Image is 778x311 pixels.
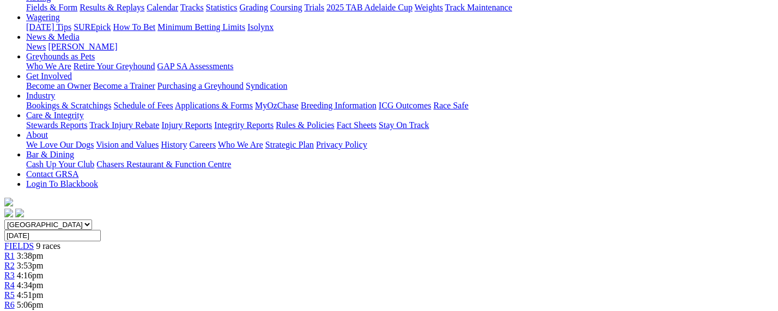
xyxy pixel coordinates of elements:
[17,290,44,300] span: 4:51pm
[74,62,155,71] a: Retire Your Greyhound
[26,13,60,22] a: Wagering
[26,62,71,71] a: Who We Are
[26,160,774,169] div: Bar & Dining
[26,101,111,110] a: Bookings & Scratchings
[379,101,431,110] a: ICG Outcomes
[4,300,15,309] a: R6
[93,81,155,90] a: Become a Trainer
[4,280,15,290] a: R4
[26,22,774,32] div: Wagering
[445,3,512,12] a: Track Maintenance
[48,42,117,51] a: [PERSON_NAME]
[4,198,13,206] img: logo-grsa-white.png
[26,140,774,150] div: About
[26,32,80,41] a: News & Media
[26,81,91,90] a: Become an Owner
[157,22,245,32] a: Minimum Betting Limits
[80,3,144,12] a: Results & Replays
[26,42,774,52] div: News & Media
[26,179,98,188] a: Login To Blackbook
[4,261,15,270] a: R2
[276,120,335,130] a: Rules & Policies
[161,120,212,130] a: Injury Reports
[26,42,46,51] a: News
[17,271,44,280] span: 4:16pm
[4,230,101,241] input: Select date
[26,120,87,130] a: Stewards Reports
[4,271,15,280] a: R3
[26,91,55,100] a: Industry
[301,101,376,110] a: Breeding Information
[113,22,156,32] a: How To Bet
[175,101,253,110] a: Applications & Forms
[255,101,299,110] a: MyOzChase
[26,3,77,12] a: Fields & Form
[26,160,94,169] a: Cash Up Your Club
[218,140,263,149] a: Who We Are
[26,62,774,71] div: Greyhounds as Pets
[26,71,72,81] a: Get Involved
[26,101,774,111] div: Industry
[240,3,268,12] a: Grading
[337,120,376,130] a: Fact Sheets
[36,241,60,251] span: 9 races
[180,3,204,12] a: Tracks
[304,3,324,12] a: Trials
[433,101,468,110] a: Race Safe
[17,300,44,309] span: 5:06pm
[161,140,187,149] a: History
[4,209,13,217] img: facebook.svg
[379,120,429,130] a: Stay On Track
[189,140,216,149] a: Careers
[26,150,74,159] a: Bar & Dining
[147,3,178,12] a: Calendar
[326,3,412,12] a: 2025 TAB Adelaide Cup
[26,81,774,91] div: Get Involved
[17,280,44,290] span: 4:34pm
[26,111,84,120] a: Care & Integrity
[415,3,443,12] a: Weights
[26,22,71,32] a: [DATE] Tips
[316,140,367,149] a: Privacy Policy
[26,130,48,139] a: About
[96,160,231,169] a: Chasers Restaurant & Function Centre
[74,22,111,32] a: SUREpick
[157,62,234,71] a: GAP SA Assessments
[113,101,173,110] a: Schedule of Fees
[26,169,78,179] a: Contact GRSA
[15,209,24,217] img: twitter.svg
[26,120,774,130] div: Care & Integrity
[265,140,314,149] a: Strategic Plan
[26,52,95,61] a: Greyhounds as Pets
[4,290,15,300] a: R5
[214,120,273,130] a: Integrity Reports
[206,3,238,12] a: Statistics
[247,22,273,32] a: Isolynx
[17,261,44,270] span: 3:53pm
[96,140,159,149] a: Vision and Values
[157,81,244,90] a: Purchasing a Greyhound
[4,241,34,251] a: FIELDS
[246,81,287,90] a: Syndication
[89,120,159,130] a: Track Injury Rebate
[26,140,94,149] a: We Love Our Dogs
[26,3,774,13] div: Racing
[17,251,44,260] span: 3:38pm
[4,251,15,260] a: R1
[270,3,302,12] a: Coursing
